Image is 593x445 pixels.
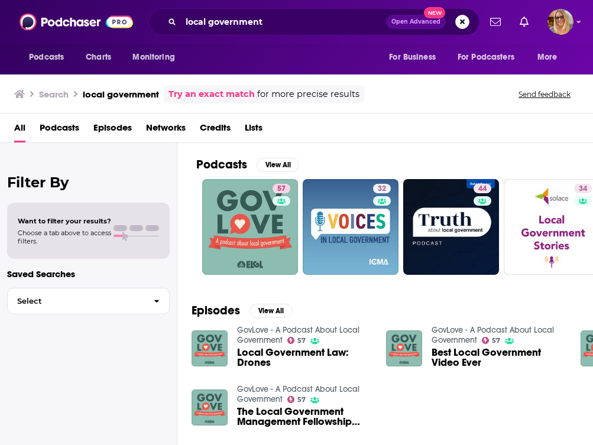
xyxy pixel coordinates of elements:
span: Charts [86,49,111,66]
img: Local Government Law: Drones [192,330,228,366]
button: Send feedback [515,89,574,99]
button: Show profile menu [547,9,573,35]
h3: Search [39,89,69,100]
a: 57 [287,337,306,344]
button: View All [249,304,292,318]
button: View All [257,158,299,172]
span: New [424,7,445,18]
span: 57 [297,397,306,402]
a: 57 [202,179,298,275]
a: 57 [482,337,501,344]
h2: Podcasts [196,157,247,172]
a: GovLove - A Podcast About Local Government [432,325,554,345]
a: 34 [574,184,592,193]
a: Show notifications dropdown [485,12,505,32]
a: 44 [403,179,499,275]
span: Choose a tab above to access filters. [18,229,111,245]
span: 32 [378,183,386,195]
a: Networks [146,118,186,142]
h2: Filter By [7,174,170,191]
span: More [537,49,558,66]
a: Local Government Law: Drones [237,347,372,368]
a: 57 [273,184,290,193]
a: The Local Government Management Fellowship Experience [237,407,372,427]
img: Podchaser - Follow, Share and Rate Podcasts [20,11,133,33]
a: GovLove - A Podcast About Local Government [237,325,359,345]
button: open menu [450,46,532,69]
button: open menu [381,46,451,69]
span: 44 [478,183,487,195]
button: open menu [529,46,572,69]
p: Saved Searches [7,268,170,280]
a: 44 [474,184,491,193]
span: for more precise results [257,87,359,101]
a: 32 [373,184,391,193]
span: For Business [389,49,436,66]
a: All [14,118,25,142]
span: Logged in as StacHart [547,9,573,35]
span: Monitoring [132,49,174,66]
button: Open AdvancedNew [386,15,446,29]
span: 34 [579,183,587,195]
span: Open Advanced [391,19,440,25]
button: Select [7,288,170,314]
a: Podcasts [40,118,79,142]
a: EpisodesView All [192,303,292,318]
a: Episodes [93,118,132,142]
span: 57 [277,183,286,195]
span: Want to filter your results? [18,217,111,225]
a: Credits [200,118,231,142]
img: Best Local Government Video Ever [386,330,422,366]
a: GovLove - A Podcast About Local Government [237,384,359,404]
a: 32 [303,179,398,275]
button: open menu [124,46,190,69]
span: Select [8,297,144,305]
a: Best Local Government Video Ever [432,347,566,368]
h2: Episodes [192,303,240,318]
span: 57 [297,338,306,343]
img: The Local Government Management Fellowship Experience [192,389,228,425]
span: 57 [492,338,500,343]
a: Lists [245,118,263,142]
a: PodcastsView All [196,157,299,172]
div: Search podcasts, credits, & more... [148,8,479,35]
a: Charts [78,46,118,69]
a: 57 [287,396,306,403]
input: Search podcasts, credits, & more... [181,12,386,31]
a: Try an exact match [168,87,255,101]
button: open menu [21,46,79,69]
span: For Podcasters [458,49,514,66]
img: User Profile [547,9,573,35]
a: Show notifications dropdown [515,12,533,32]
span: Podcasts [29,49,64,66]
h3: local government [83,89,159,100]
